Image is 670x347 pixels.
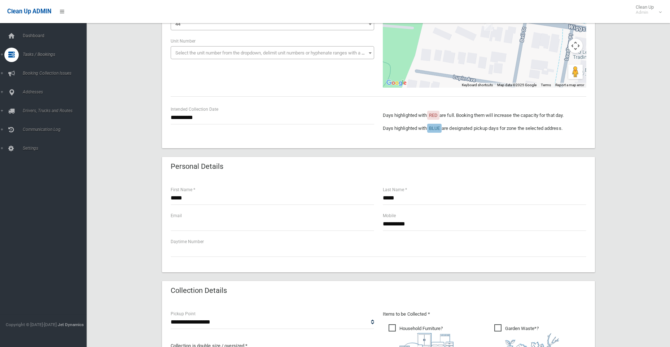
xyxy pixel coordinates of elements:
span: Clean Up ADMIN [7,8,51,15]
span: Settings [21,146,92,151]
span: 44 [171,17,374,30]
p: Days highlighted with are full. Booking them will increase the capacity for that day. [383,111,586,120]
small: Admin [636,10,654,15]
header: Personal Details [162,159,232,173]
p: Items to be Collected * [383,310,586,319]
strong: Jet Dynamics [58,322,84,327]
span: BLUE [429,126,440,131]
span: Dashboard [21,33,92,38]
img: Google [385,78,408,88]
button: Drag Pegman onto the map to open Street View [568,65,583,79]
button: Keyboard shortcuts [462,83,493,88]
span: Booking Collection Issues [21,71,92,76]
a: Terms [541,83,551,87]
span: Map data ©2025 Google [497,83,537,87]
span: Communication Log [21,127,92,132]
button: Map camera controls [568,39,583,53]
span: Addresses [21,89,92,95]
span: 44 [175,21,180,27]
div: 44 Wiggs Road, RIVERWOOD NSW 2210 [484,19,493,31]
a: Open this area in Google Maps (opens a new window) [385,78,408,88]
span: Drivers, Trucks and Routes [21,108,92,113]
span: Tasks / Bookings [21,52,92,57]
span: RED [429,113,438,118]
span: 44 [172,19,372,29]
span: Copyright © [DATE]-[DATE] [6,322,57,327]
header: Collection Details [162,284,236,298]
p: Days highlighted with are designated pickup days for zone the selected address. [383,124,586,133]
span: Clean Up [632,4,661,15]
span: Select the unit number from the dropdown, delimit unit numbers or hyphenate ranges with a comma [175,50,377,56]
a: Report a map error [555,83,584,87]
